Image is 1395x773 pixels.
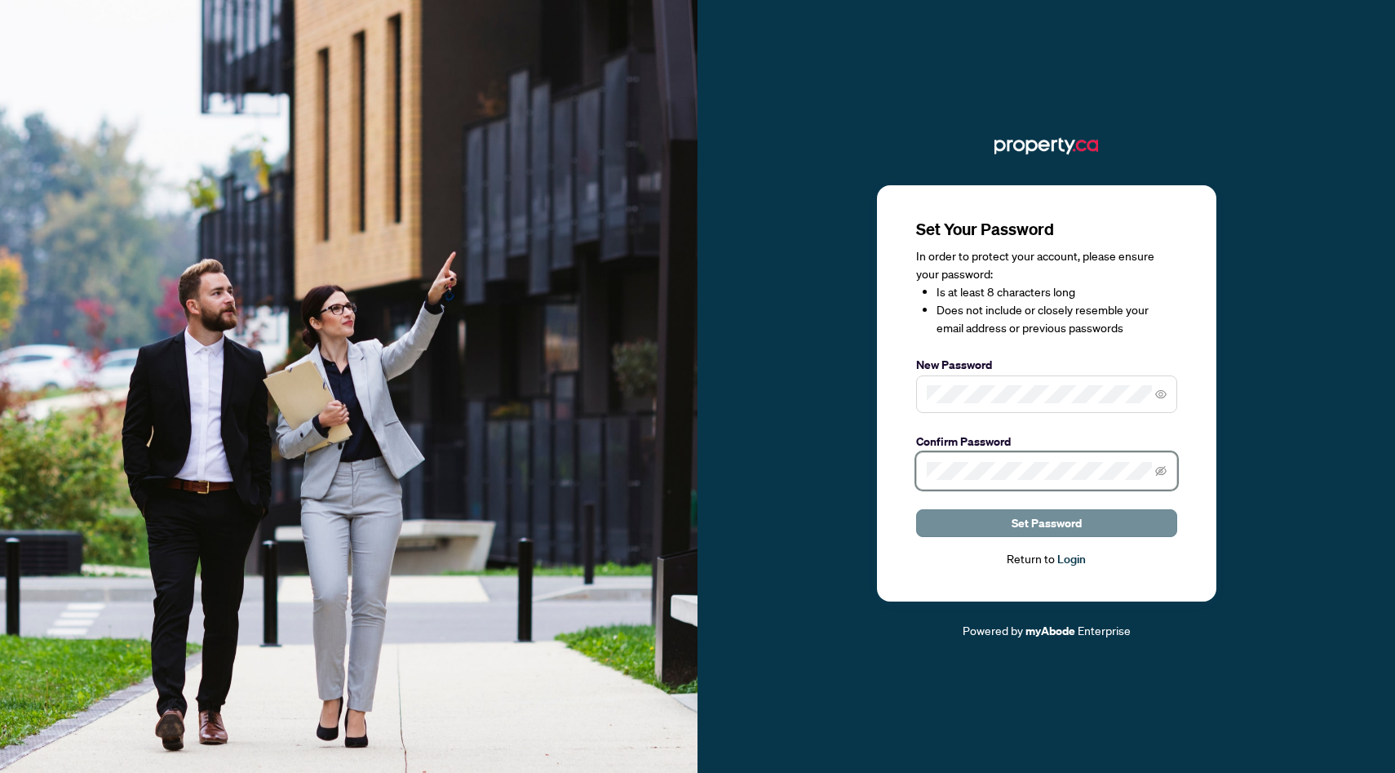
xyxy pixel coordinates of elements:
[916,550,1177,569] div: Return to
[1078,623,1131,638] span: Enterprise
[916,433,1177,451] label: Confirm Password
[1012,510,1082,536] span: Set Password
[916,509,1177,537] button: Set Password
[916,356,1177,374] label: New Password
[916,247,1177,337] div: In order to protect your account, please ensure your password:
[937,283,1177,301] li: Is at least 8 characters long
[1025,622,1075,640] a: myAbode
[937,301,1177,337] li: Does not include or closely resemble your email address or previous passwords
[1155,465,1167,477] span: eye-invisible
[916,218,1177,241] h3: Set Your Password
[1155,389,1167,400] span: eye
[1057,552,1086,566] a: Login
[963,623,1023,638] span: Powered by
[994,133,1098,159] img: ma-logo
